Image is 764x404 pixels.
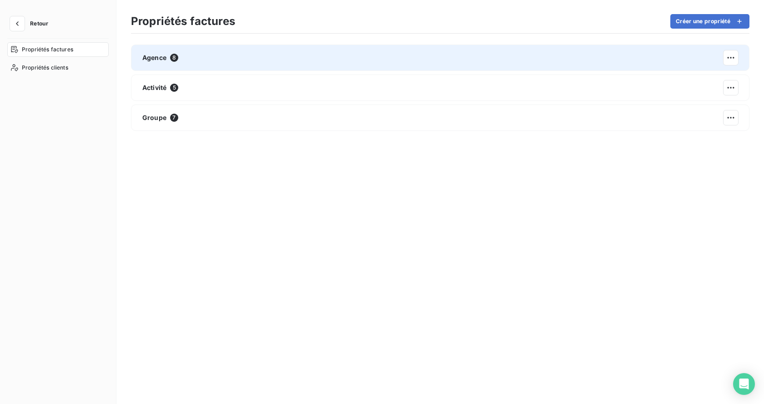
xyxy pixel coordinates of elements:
[170,114,178,122] span: 7
[22,45,73,54] span: Propriétés factures
[170,54,178,62] span: 8
[131,13,235,30] h3: Propriétés factures
[142,83,166,92] span: Activité
[670,14,749,29] button: Créer une propriété
[30,21,48,26] span: Retour
[733,373,755,395] div: Open Intercom Messenger
[7,16,55,31] button: Retour
[142,53,166,62] span: Agence
[22,64,68,72] span: Propriétés clients
[7,60,109,75] a: Propriétés clients
[170,84,178,92] span: 5
[142,113,166,122] span: Groupe
[7,42,109,57] a: Propriétés factures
